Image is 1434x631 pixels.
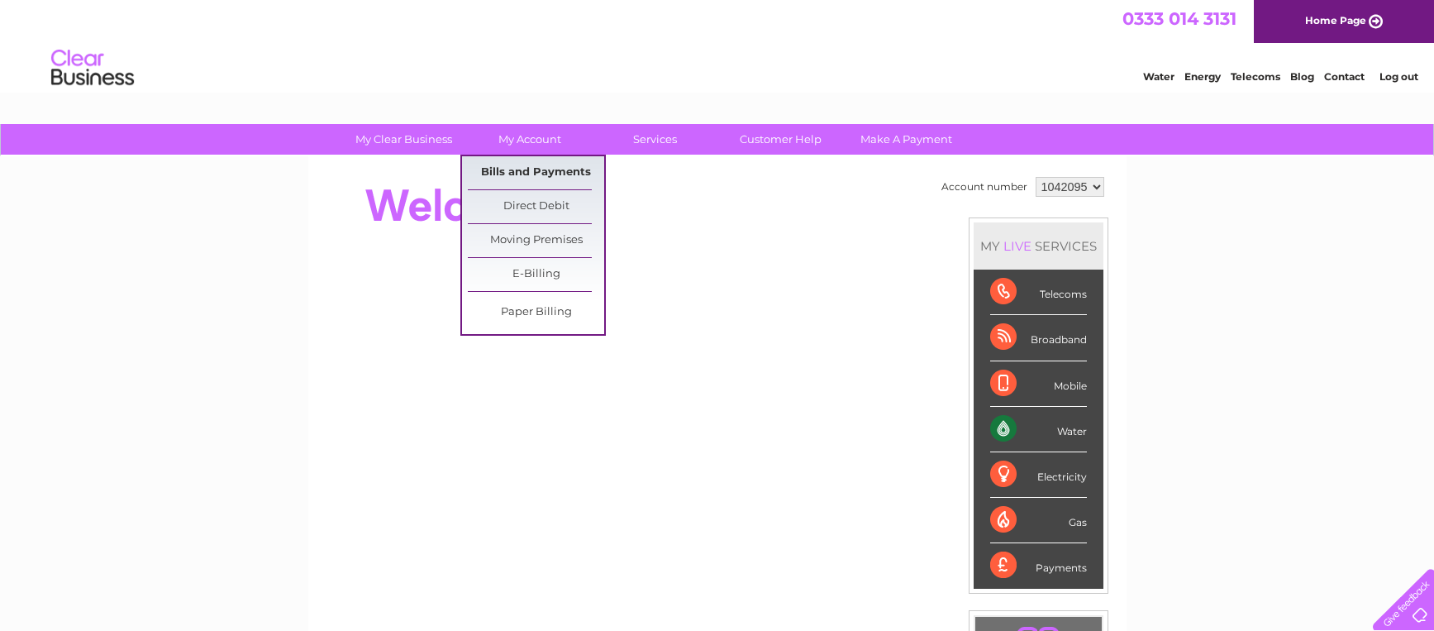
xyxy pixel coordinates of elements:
div: Gas [990,498,1087,543]
a: 0333 014 3131 [1122,8,1236,29]
a: Direct Debit [468,190,604,223]
a: Make A Payment [838,124,974,155]
a: Bills and Payments [468,156,604,189]
a: Blog [1290,70,1314,83]
a: Contact [1324,70,1365,83]
a: Log out [1379,70,1418,83]
a: Paper Billing [468,296,604,329]
a: Energy [1184,70,1221,83]
a: My Clear Business [336,124,472,155]
a: Customer Help [712,124,849,155]
div: MY SERVICES [974,222,1103,270]
div: Clear Business is a trading name of Verastar Limited (registered in [GEOGRAPHIC_DATA] No. 3667643... [327,9,1108,80]
div: Telecoms [990,270,1087,315]
a: Services [587,124,723,155]
div: Electricity [990,452,1087,498]
div: Water [990,407,1087,452]
td: Account number [937,173,1031,201]
a: Moving Premises [468,224,604,257]
img: logo.png [50,43,135,93]
div: Mobile [990,361,1087,407]
a: Telecoms [1231,70,1280,83]
div: LIVE [1000,238,1035,254]
a: Water [1143,70,1174,83]
a: My Account [461,124,598,155]
a: E-Billing [468,258,604,291]
div: Payments [990,543,1087,588]
div: Broadband [990,315,1087,361]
